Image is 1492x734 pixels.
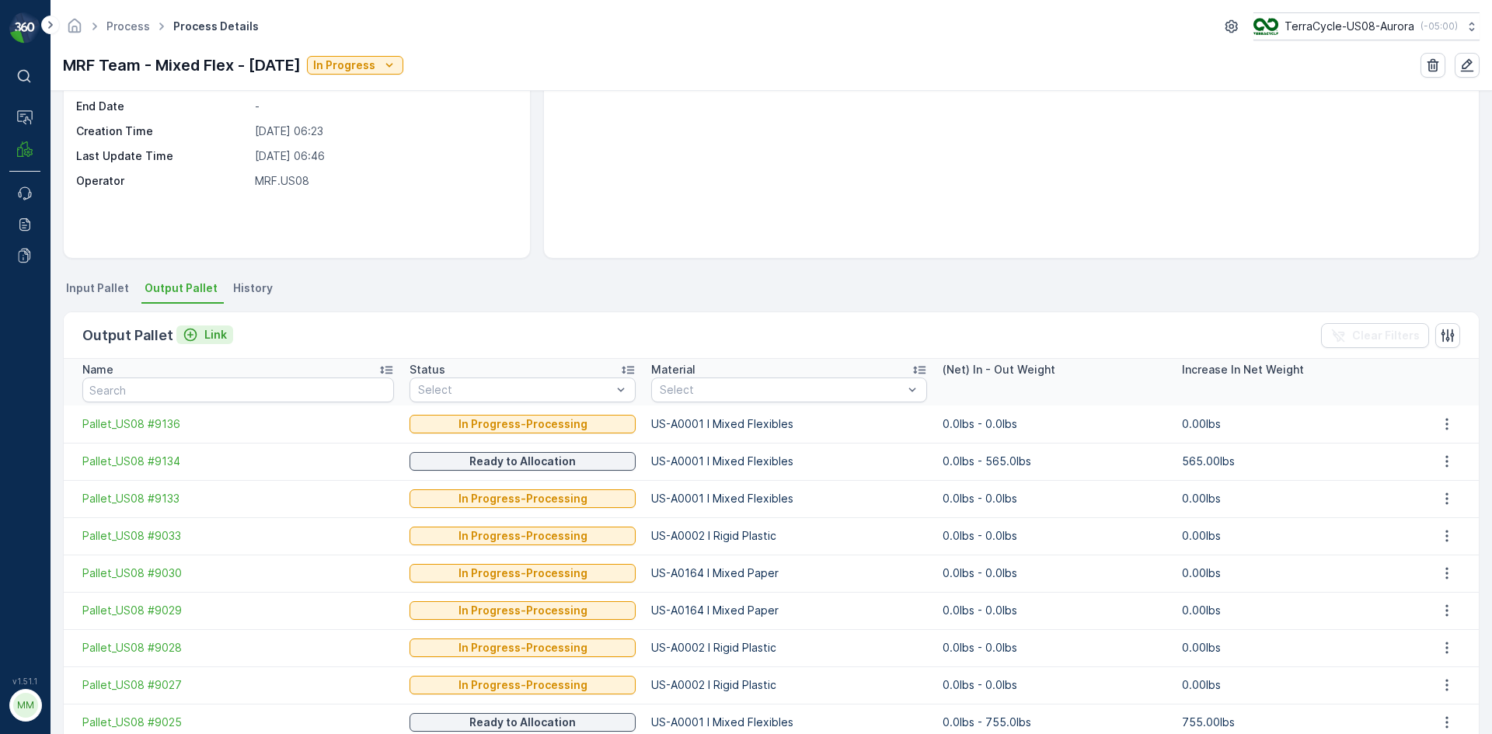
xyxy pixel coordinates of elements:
[410,362,445,377] p: Status
[943,565,1166,581] p: 0.0lbs - 0.0lbs
[943,416,1166,432] p: 0.0lbs - 0.0lbs
[82,377,394,402] input: Search
[651,491,927,506] p: US-A0001 I Mixed Flexibles
[651,603,927,618] p: US-A0164 I Mixed Paper
[458,528,587,544] p: In Progress-Processing
[82,325,173,346] p: Output Pallet
[660,382,903,398] p: Select
[410,415,636,433] button: In Progress-Processing
[410,638,636,657] button: In Progress-Processing
[82,565,394,581] a: Pallet_US08 #9030
[458,491,587,506] p: In Progress-Processing
[82,640,394,656] a: Pallet_US08 #9028
[410,452,636,471] button: Ready to Allocation
[1285,19,1414,34] p: TerraCycle-US08-Aurora
[943,491,1166,506] p: 0.0lbs - 0.0lbs
[1321,323,1429,348] button: Clear Filters
[255,123,514,139] p: [DATE] 06:23
[410,713,636,732] button: Ready to Allocation
[651,454,927,469] p: US-A0001 I Mixed Flexibles
[943,528,1166,544] p: 0.0lbs - 0.0lbs
[1182,677,1406,693] p: 0.00lbs
[176,325,233,344] button: Link
[458,640,587,656] p: In Progress-Processing
[1182,416,1406,432] p: 0.00lbs
[469,454,576,469] p: Ready to Allocation
[469,715,576,730] p: Ready to Allocation
[458,416,587,432] p: In Progress-Processing
[82,362,113,377] p: Name
[76,123,249,139] p: Creation Time
[1182,528,1406,544] p: 0.00lbs
[1182,454,1406,469] p: 565.00lbs
[76,173,249,189] p: Operator
[1182,640,1406,656] p: 0.00lbs
[66,23,83,37] a: Homepage
[418,382,612,398] p: Select
[651,362,695,377] p: Material
[82,416,394,432] a: Pallet_US08 #9136
[9,689,40,722] button: MM
[82,491,394,506] a: Pallet_US08 #9133
[410,564,636,583] button: In Progress-Processing
[943,677,1166,693] p: 0.0lbs - 0.0lbs
[233,280,273,296] span: History
[76,148,249,164] p: Last Update Time
[82,454,394,469] span: Pallet_US08 #9134
[82,677,394,693] a: Pallet_US08 #9027
[76,99,249,114] p: End Date
[66,280,129,296] span: Input Pallet
[943,454,1166,469] p: 0.0lbs - 565.0lbs
[106,19,150,33] a: Process
[13,693,38,718] div: MM
[82,603,394,618] a: Pallet_US08 #9029
[1182,603,1406,618] p: 0.00lbs
[410,601,636,620] button: In Progress-Processing
[458,677,587,693] p: In Progress-Processing
[943,362,1055,377] p: (Net) In - Out Weight
[651,677,927,693] p: US-A0002 I Rigid Plastic
[943,640,1166,656] p: 0.0lbs - 0.0lbs
[307,56,403,75] button: In Progress
[82,528,394,544] a: Pallet_US08 #9033
[1352,328,1420,343] p: Clear Filters
[9,12,40,43] img: logo
[1182,362,1304,377] p: Increase In Net Weight
[82,715,394,730] a: Pallet_US08 #9025
[313,57,375,73] p: In Progress
[1421,20,1458,33] p: ( -05:00 )
[204,327,227,343] p: Link
[1253,18,1278,35] img: image_ci7OI47.png
[651,565,927,581] p: US-A0164 I Mixed Paper
[410,489,636,508] button: In Progress-Processing
[943,715,1166,730] p: 0.0lbs - 755.0lbs
[255,173,514,189] p: MRF.US08
[170,19,262,34] span: Process Details
[145,280,218,296] span: Output Pallet
[458,603,587,618] p: In Progress-Processing
[943,603,1166,618] p: 0.0lbs - 0.0lbs
[458,565,587,581] p: In Progress-Processing
[651,416,927,432] p: US-A0001 I Mixed Flexibles
[410,676,636,694] button: In Progress-Processing
[9,677,40,686] span: v 1.51.1
[1182,565,1406,581] p: 0.00lbs
[1182,715,1406,730] p: 755.00lbs
[651,528,927,544] p: US-A0002 I Rigid Plastic
[1253,12,1480,40] button: TerraCycle-US08-Aurora(-05:00)
[255,99,514,114] p: -
[651,715,927,730] p: US-A0001 I Mixed Flexibles
[255,148,514,164] p: [DATE] 06:46
[651,640,927,656] p: US-A0002 I Rigid Plastic
[1182,491,1406,506] p: 0.00lbs
[63,54,301,77] p: MRF Team - Mixed Flex - [DATE]
[410,527,636,545] button: In Progress-Processing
